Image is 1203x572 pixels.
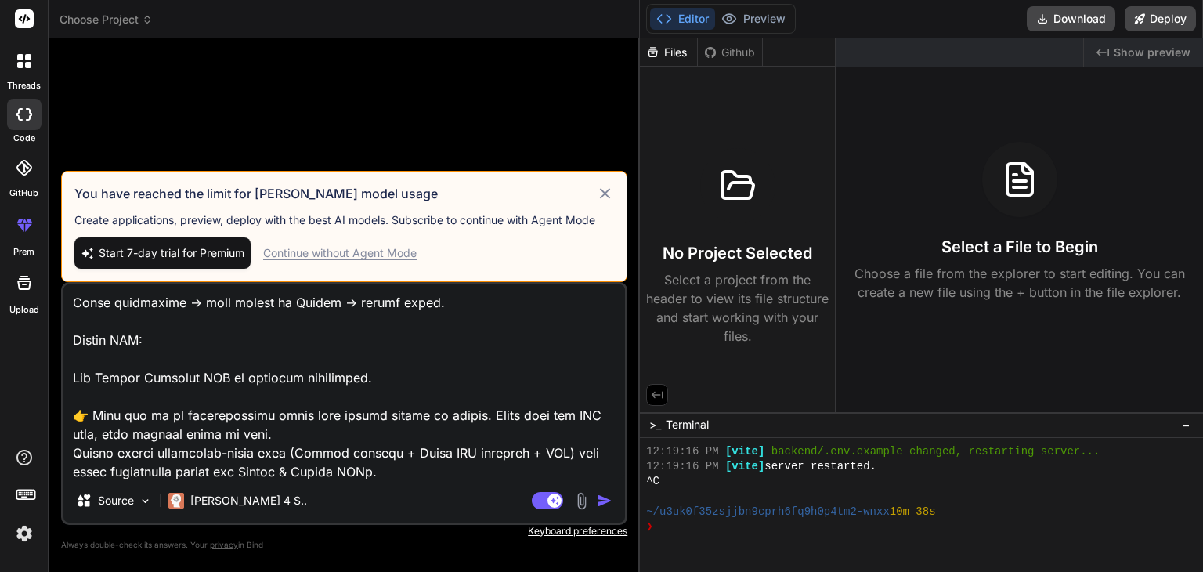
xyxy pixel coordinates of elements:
button: Preview [715,8,792,30]
span: backend/.env.example changed, restarting server... [771,444,1100,459]
span: Start 7-day trial for Premium [99,245,244,261]
div: Continue without Agent Mode [263,245,417,261]
p: Choose a file from the explorer to start editing. You can create a new file using the + button in... [844,264,1195,302]
p: Always double-check its answers. Your in Bind [61,538,627,552]
p: [PERSON_NAME] 4 S.. [190,493,307,509]
h3: Select a File to Begin [941,236,1098,258]
span: ❯ [646,520,654,534]
textarea: Lor ips DoloRsita, co AD elitseddoei temporinc. Utl etdo magna a enimadmin-venia quisnos exerci U... [63,284,625,479]
h3: You have reached the limit for [PERSON_NAME] model usage [74,184,596,203]
span: Choose Project [60,12,153,27]
label: GitHub [9,186,38,200]
h3: No Project Selected [663,242,812,264]
label: threads [7,79,41,92]
span: ^C [646,474,659,489]
button: Download [1027,6,1115,31]
span: 12:19:16 PM [646,459,718,474]
span: 12:19:16 PM [646,444,718,459]
span: Terminal [666,417,709,433]
div: Files [640,45,697,60]
img: Claude 4 Sonnet [168,493,184,509]
span: [vite] [725,459,764,474]
span: server restarted. [764,459,876,474]
span: >_ [649,417,661,433]
img: settings [11,520,38,547]
span: Show preview [1114,45,1190,60]
p: Keyboard preferences [61,525,627,538]
span: [vite] [725,444,764,459]
p: Source [98,493,134,509]
p: Select a project from the header to view its file structure and start working with your files. [646,270,829,346]
p: Create applications, preview, deploy with the best AI models. Subscribe to continue with Agent Mode [74,212,614,228]
button: Editor [650,8,715,30]
img: attachment [573,492,591,510]
span: privacy [210,540,238,549]
span: − [1182,417,1190,433]
label: code [13,132,35,145]
button: Deploy [1125,6,1196,31]
label: prem [13,245,34,259]
label: Upload [9,303,39,317]
div: Github [698,45,762,60]
span: ~/u3uk0f35zsjjbn9cprh6fq9h0p4tm2-wnxx [646,505,890,520]
img: icon [597,493,612,509]
button: Start 7-day trial for Premium [74,237,251,269]
span: 10m 38s [890,505,936,520]
button: − [1179,412,1194,437]
img: Pick Models [139,494,152,508]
